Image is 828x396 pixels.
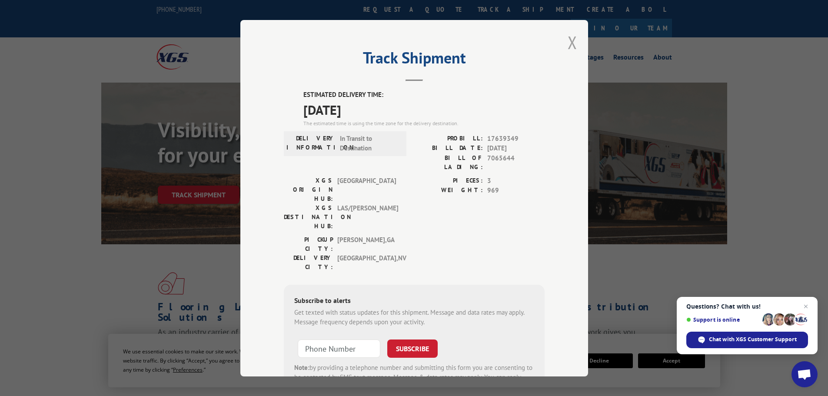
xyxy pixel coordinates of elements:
div: Get texted with status updates for this shipment. Message and data rates may apply. Message frequ... [294,307,534,327]
strong: Note: [294,363,309,371]
span: [PERSON_NAME] , GA [337,235,396,253]
button: SUBSCRIBE [387,339,438,357]
span: Support is online [686,316,759,323]
div: Chat with XGS Customer Support [686,332,808,348]
label: PIECES: [414,176,483,186]
label: BILL OF LADING: [414,153,483,171]
label: DELIVERY CITY: [284,253,333,271]
label: DELIVERY INFORMATION: [286,133,336,153]
span: 17639349 [487,133,545,143]
h2: Track Shipment [284,52,545,68]
label: PROBILL: [414,133,483,143]
label: BILL DATE: [414,143,483,153]
div: The estimated time is using the time zone for the delivery destination. [303,119,545,127]
label: ESTIMATED DELIVERY TIME: [303,90,545,100]
span: 3 [487,176,545,186]
label: XGS ORIGIN HUB: [284,176,333,203]
label: XGS DESTINATION HUB: [284,203,333,230]
span: [DATE] [487,143,545,153]
span: Chat with XGS Customer Support [709,336,797,343]
span: [GEOGRAPHIC_DATA] [337,176,396,203]
span: Questions? Chat with us! [686,303,808,310]
span: [DATE] [303,100,545,119]
div: Open chat [791,361,818,387]
span: [GEOGRAPHIC_DATA] , NV [337,253,396,271]
label: PICKUP CITY: [284,235,333,253]
div: Subscribe to alerts [294,295,534,307]
span: Close chat [801,301,811,312]
span: In Transit to Destination [340,133,399,153]
button: Close modal [568,31,577,54]
div: by providing a telephone number and submitting this form you are consenting to be contacted by SM... [294,363,534,392]
span: 7065644 [487,153,545,171]
span: LAS/[PERSON_NAME] [337,203,396,230]
label: WEIGHT: [414,186,483,196]
span: 969 [487,186,545,196]
input: Phone Number [298,339,380,357]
